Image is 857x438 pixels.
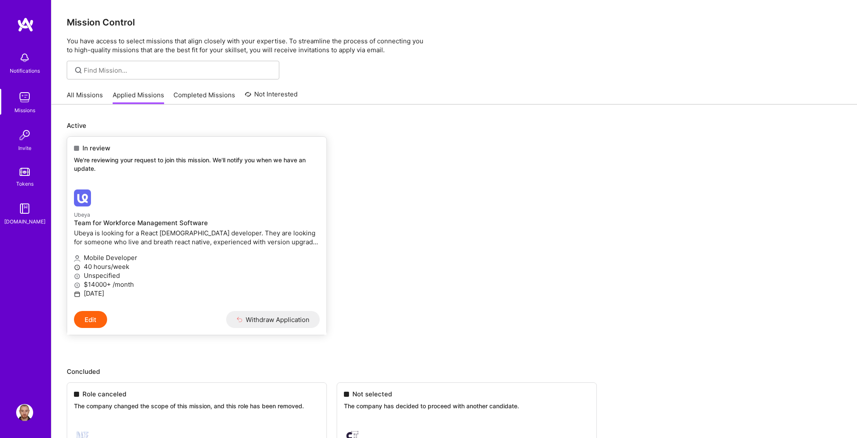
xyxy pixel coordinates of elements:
[74,229,320,246] p: Ubeya is looking for a React [DEMOGRAPHIC_DATA] developer. They are looking for someone who live ...
[67,90,103,105] a: All Missions
[74,65,83,75] i: icon SearchGrey
[4,217,45,226] div: [DOMAIN_NAME]
[74,264,80,271] i: icon Clock
[67,37,842,54] p: You have access to select missions that align closely with your expertise. To streamline the proc...
[16,89,33,106] img: teamwork
[245,89,298,105] a: Not Interested
[74,282,80,288] i: icon MoneyGray
[67,17,842,28] h3: Mission Control
[16,200,33,217] img: guide book
[20,168,30,176] img: tokens
[74,156,320,172] p: We're reviewing your request to join this mission. We'll notify you when we have an update.
[113,90,164,105] a: Applied Missions
[16,404,33,421] img: User Avatar
[10,66,40,75] div: Notifications
[16,179,34,188] div: Tokens
[17,17,34,32] img: logo
[74,255,80,262] i: icon Applicant
[84,66,273,75] input: Find Mission...
[74,280,320,289] p: $14000+ /month
[16,49,33,66] img: bell
[18,144,31,153] div: Invite
[173,90,235,105] a: Completed Missions
[74,219,320,227] h4: Team for Workforce Management Software
[226,311,320,328] button: Withdraw Application
[82,144,110,153] span: In review
[67,367,842,376] p: Concluded
[74,271,320,280] p: Unspecified
[14,106,35,115] div: Missions
[74,311,107,328] button: Edit
[16,127,33,144] img: Invite
[74,262,320,271] p: 40 hours/week
[74,291,80,297] i: icon Calendar
[74,212,90,218] small: Ubeya
[74,189,91,206] img: Ubeya company logo
[67,183,326,311] a: Ubeya company logoUbeyaTeam for Workforce Management SoftwareUbeya is looking for a React [DEMOGR...
[14,404,35,421] a: User Avatar
[67,121,842,130] p: Active
[74,253,320,262] p: Mobile Developer
[74,273,80,280] i: icon MoneyGray
[74,289,320,298] p: [DATE]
